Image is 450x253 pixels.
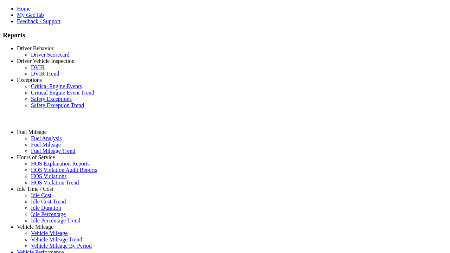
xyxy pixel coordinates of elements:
[31,52,70,58] a: Driver Scorecard
[31,102,84,108] a: Safety Exception Trend
[31,71,59,77] a: DVIR Trend
[31,161,90,167] a: HOS Explanation Reports
[31,199,66,205] a: Idle Cost Trend
[31,205,61,211] a: Idle Duration
[31,243,92,249] a: Vehicle Mileage By Period
[17,224,53,230] a: Vehicle Mileage
[31,96,72,102] a: Safety Exceptions
[31,142,61,148] a: Fuel Mileage
[31,64,45,70] a: DVIR
[17,186,53,192] a: Idle Time / Cost
[31,236,82,242] a: Vehicle Mileage Trend
[31,83,82,89] a: Critical Engine Events
[31,135,62,141] a: Fuel Analysis
[31,180,79,186] a: HOS Violation Trend
[17,6,31,12] a: Home
[31,148,75,154] a: Fuel Mileage Trend
[17,58,75,64] a: Driver Vehicle Inspection
[31,192,51,198] a: Idle Cost
[17,12,44,18] a: My GeoTab
[31,167,97,173] a: HOS Violation Audit Reports
[17,77,42,83] a: Exceptions
[17,18,60,24] a: Feedback / Support
[3,31,447,39] h3: Reports
[31,90,94,96] a: Critical Engine Event Trend
[31,230,67,236] a: Vehicle Mileage
[17,45,53,51] a: Driver Behavior
[31,173,66,179] a: HOS Violations
[17,154,55,160] a: Hours of Service
[31,211,66,217] a: Idle Percentage
[31,218,80,223] a: Idle Percentage Trend
[17,129,47,135] a: Fuel Mileage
